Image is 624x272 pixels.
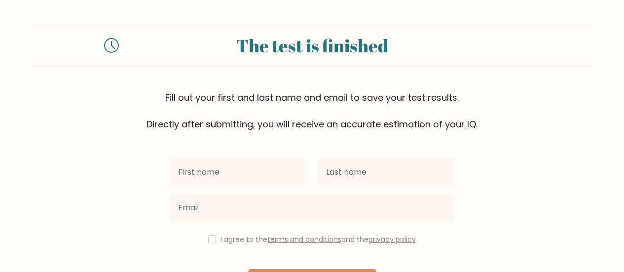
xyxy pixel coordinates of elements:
[170,158,306,186] input: First name
[131,32,494,59] div: The test is finished
[220,234,416,244] label: I agree to the and the
[170,194,454,222] input: Email
[318,158,454,186] input: Last name
[267,234,341,244] a: terms and conditions
[368,234,416,244] a: privacy policy
[31,91,593,131] div: Fill out your first and last name and email to save your test results. Directly after submitting,...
